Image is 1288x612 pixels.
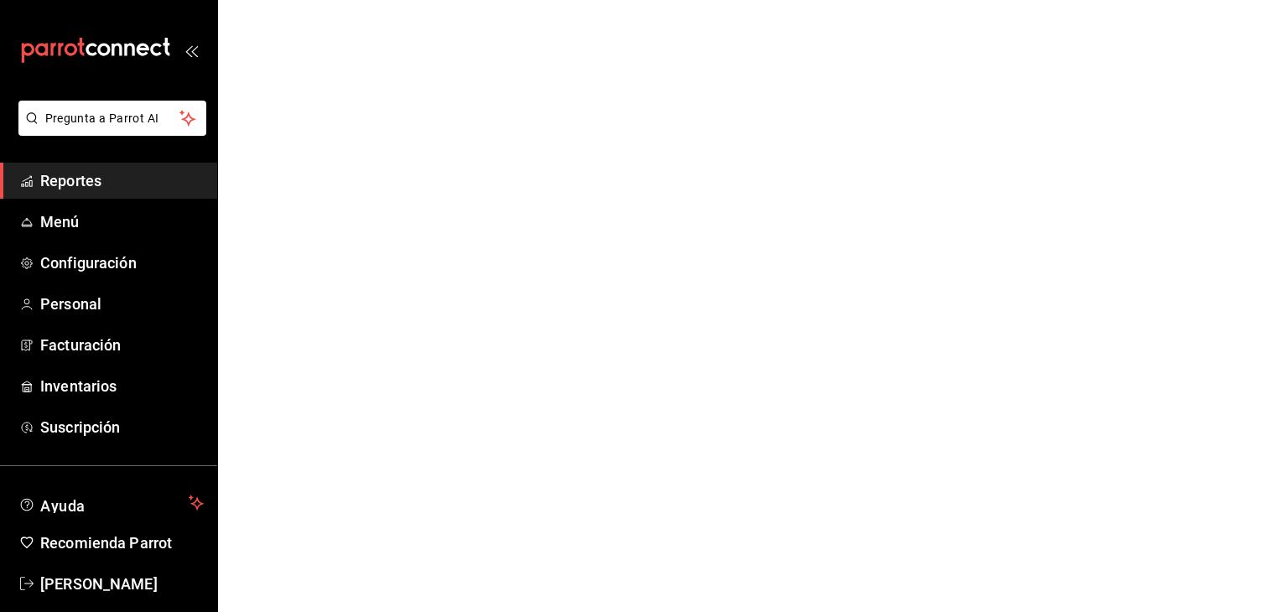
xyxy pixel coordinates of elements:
[40,334,204,356] span: Facturación
[40,493,182,513] span: Ayuda
[40,252,204,274] span: Configuración
[12,122,206,139] a: Pregunta a Parrot AI
[40,293,204,315] span: Personal
[18,101,206,136] button: Pregunta a Parrot AI
[40,416,204,438] span: Suscripción
[40,375,204,397] span: Inventarios
[40,532,204,554] span: Recomienda Parrot
[40,169,204,192] span: Reportes
[40,573,204,595] span: [PERSON_NAME]
[184,44,198,57] button: open_drawer_menu
[45,110,180,127] span: Pregunta a Parrot AI
[40,210,204,233] span: Menú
